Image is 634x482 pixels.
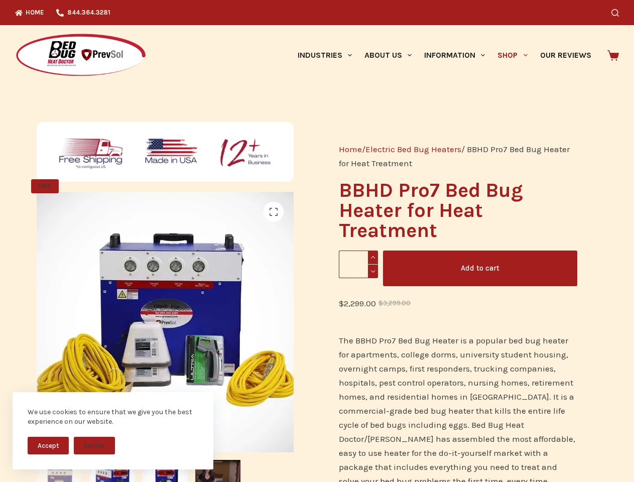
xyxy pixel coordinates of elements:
[291,25,358,85] a: Industries
[291,25,597,85] nav: Primary
[418,25,491,85] a: Information
[491,25,534,85] a: Shop
[534,25,597,85] a: Our Reviews
[378,299,411,307] bdi: 3,299.00
[378,299,383,307] span: $
[264,202,284,222] a: View full-screen image gallery
[365,144,461,154] a: Electric Bed Bug Heaters
[31,179,59,193] span: SALE
[383,251,577,286] button: Add to cart
[37,192,297,452] img: BBHD Pro7 Bed Bug Heater for Heat Treatment
[28,407,198,427] div: We use cookies to ensure that we give you the best experience on our website.
[15,33,147,78] img: Prevsol/Bed Bug Heat Doctor
[28,437,69,454] button: Accept
[339,180,577,240] h1: BBHD Pro7 Bed Bug Heater for Heat Treatment
[74,437,115,454] button: Decline
[339,144,362,154] a: Home
[611,9,619,17] button: Search
[339,142,577,170] nav: Breadcrumb
[37,316,297,326] a: BBHD Pro7 Bed Bug Heater for Heat Treatment
[339,298,344,308] span: $
[339,251,378,278] input: Product quantity
[358,25,418,85] a: About Us
[339,298,376,308] bdi: 2,299.00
